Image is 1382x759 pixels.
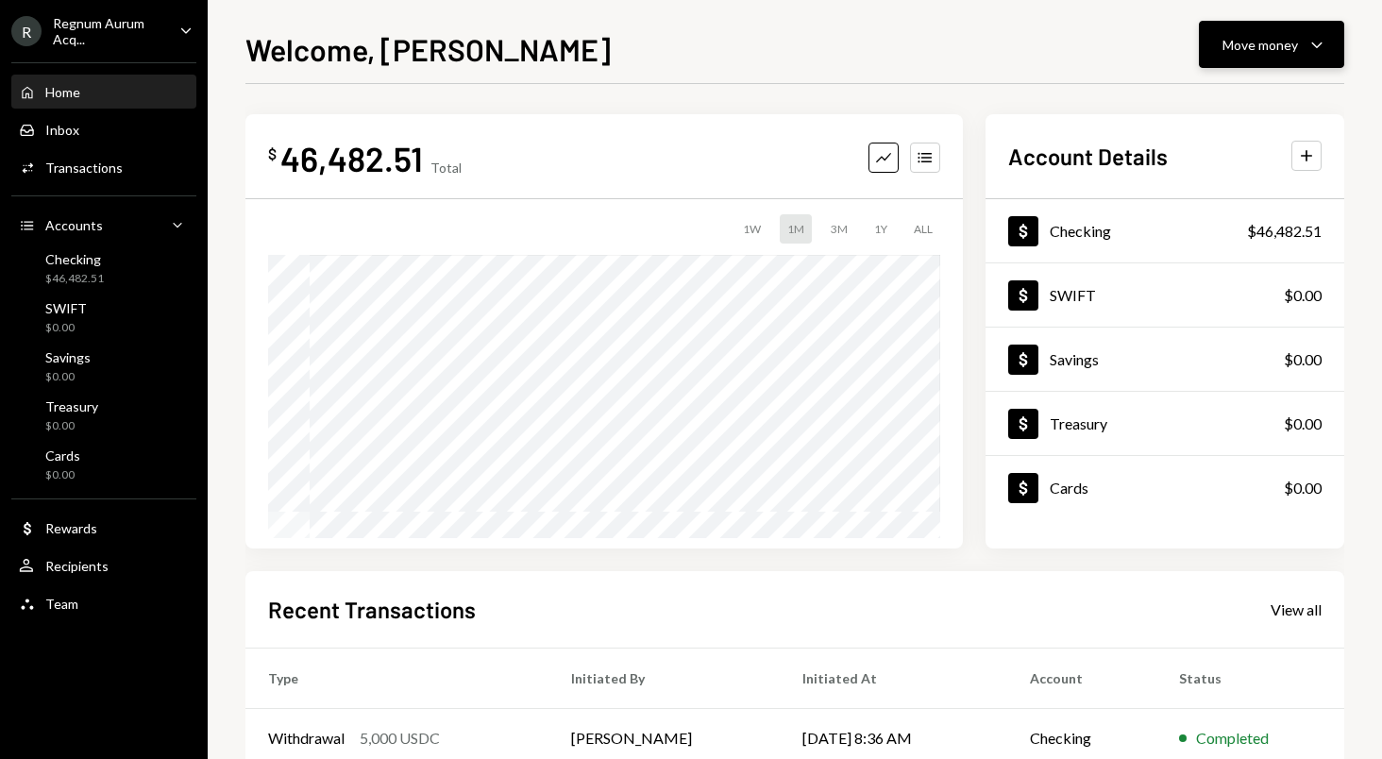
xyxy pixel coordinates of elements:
[45,122,79,138] div: Inbox
[45,84,80,100] div: Home
[11,112,196,146] a: Inbox
[45,398,98,414] div: Treasury
[45,596,78,612] div: Team
[1050,222,1111,240] div: Checking
[780,214,812,244] div: 1M
[823,214,855,244] div: 3M
[45,369,91,385] div: $0.00
[11,511,196,545] a: Rewards
[1050,286,1096,304] div: SWIFT
[245,648,548,708] th: Type
[986,199,1344,262] a: Checking$46,482.51
[735,214,768,244] div: 1W
[268,144,277,163] div: $
[45,320,87,336] div: $0.00
[45,467,80,483] div: $0.00
[1284,348,1322,371] div: $0.00
[1271,600,1322,619] div: View all
[11,150,196,184] a: Transactions
[45,300,87,316] div: SWIFT
[430,160,462,176] div: Total
[45,349,91,365] div: Savings
[53,15,164,47] div: Regnum Aurum Acq...
[1050,414,1107,432] div: Treasury
[1271,599,1322,619] a: View all
[1284,413,1322,435] div: $0.00
[11,344,196,389] a: Savings$0.00
[45,418,98,434] div: $0.00
[45,160,123,176] div: Transactions
[1050,479,1088,497] div: Cards
[986,263,1344,327] a: SWIFT$0.00
[268,727,345,750] div: Withdrawal
[548,648,780,708] th: Initiated By
[1199,21,1344,68] button: Move money
[1007,648,1156,708] th: Account
[11,295,196,340] a: SWIFT$0.00
[360,727,440,750] div: 5,000 USDC
[906,214,940,244] div: ALL
[11,393,196,438] a: Treasury$0.00
[11,245,196,291] a: Checking$46,482.51
[1284,477,1322,499] div: $0.00
[11,75,196,109] a: Home
[280,137,423,179] div: 46,482.51
[1008,141,1168,172] h2: Account Details
[45,217,103,233] div: Accounts
[11,586,196,620] a: Team
[45,271,104,287] div: $46,482.51
[986,456,1344,519] a: Cards$0.00
[1222,35,1298,55] div: Move money
[780,648,1007,708] th: Initiated At
[45,558,109,574] div: Recipients
[268,594,476,625] h2: Recent Transactions
[1196,727,1269,750] div: Completed
[1156,648,1344,708] th: Status
[45,447,80,464] div: Cards
[1284,284,1322,307] div: $0.00
[11,16,42,46] div: R
[45,251,104,267] div: Checking
[11,442,196,487] a: Cards$0.00
[986,328,1344,391] a: Savings$0.00
[1247,220,1322,243] div: $46,482.51
[986,392,1344,455] a: Treasury$0.00
[1050,350,1099,368] div: Savings
[45,520,97,536] div: Rewards
[11,208,196,242] a: Accounts
[245,30,611,68] h1: Welcome, [PERSON_NAME]
[11,548,196,582] a: Recipients
[867,214,895,244] div: 1Y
